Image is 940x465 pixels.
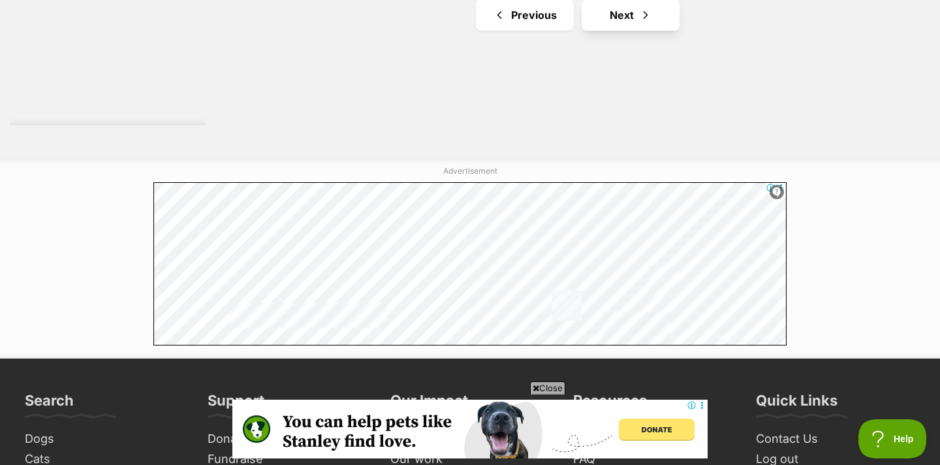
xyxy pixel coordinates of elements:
h3: Resources [573,391,647,417]
a: Donate [202,429,372,449]
img: info.svg [771,186,783,198]
h3: Our Impact [390,391,468,417]
h3: Search [25,391,74,417]
iframe: Advertisement [232,400,708,458]
h3: Quick Links [756,391,838,417]
iframe: Help Scout Beacon - Open [858,419,927,458]
a: Contact Us [751,429,920,449]
h3: Support [208,391,264,417]
span: Close [530,381,565,394]
a: Dogs [20,429,189,449]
